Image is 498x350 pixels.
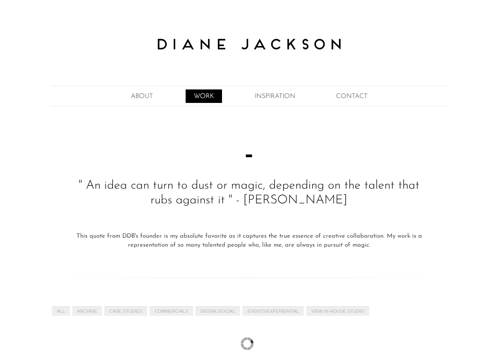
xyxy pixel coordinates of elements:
[104,306,147,316] a: CASE STUDIES
[306,306,369,316] a: View In-House Studio
[186,89,222,103] a: WORK
[247,89,303,103] a: INSPIRATION
[147,25,351,63] img: Diane Jackson
[51,138,447,171] h1: -
[123,89,161,103] a: ABOUT
[51,230,447,252] div: This quote from DDB's founder is my absolute favorite as it captures the true essence of creative...
[52,306,70,316] a: All
[150,306,193,316] a: COMMERCIALS
[328,89,376,103] a: CONTACT
[72,306,102,316] a: ARCHIVE
[242,306,304,316] a: EVENTS/EXPERIENTIAL
[195,306,240,316] a: DIGITAL/SOCIAL
[71,178,428,208] p: " An idea can turn to dust or magic, depending on the talent that rubs against it " - [PERSON_NAME]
